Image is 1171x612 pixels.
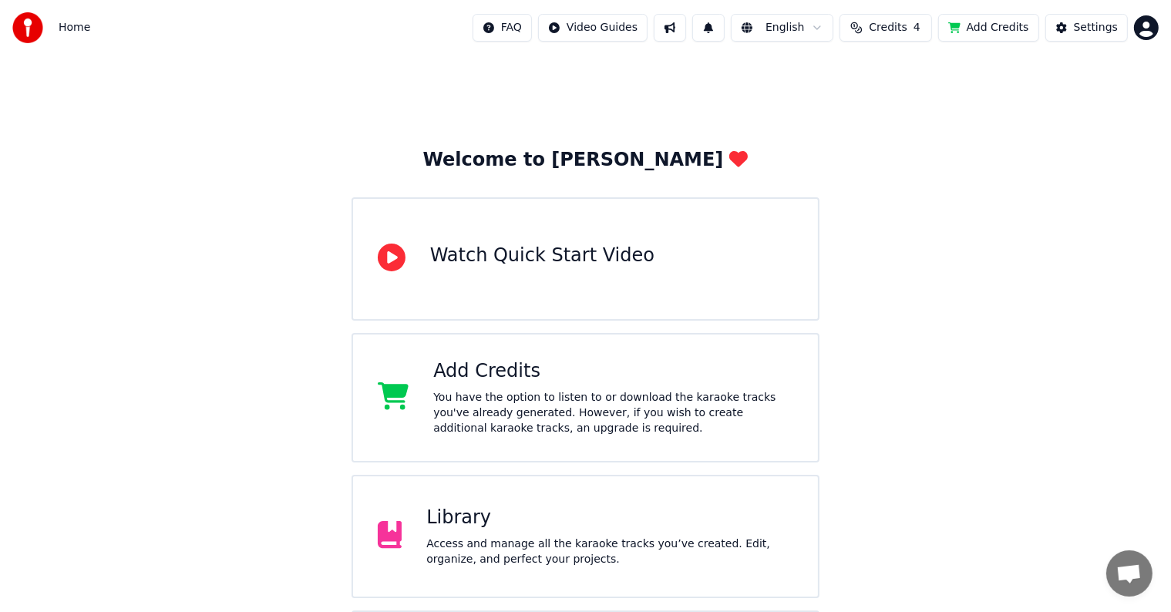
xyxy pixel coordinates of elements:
div: Watch Quick Start Video [430,244,654,268]
div: Add Credits [433,359,793,384]
div: Welcome to [PERSON_NAME] [423,148,749,173]
button: Video Guides [538,14,648,42]
button: FAQ [473,14,532,42]
span: Credits [869,20,907,35]
div: Library [426,506,793,530]
div: You have the option to listen to or download the karaoke tracks you've already generated. However... [433,390,793,436]
div: Settings [1074,20,1118,35]
nav: breadcrumb [59,20,90,35]
span: Home [59,20,90,35]
div: Open chat [1106,550,1152,597]
img: youka [12,12,43,43]
button: Settings [1045,14,1128,42]
button: Add Credits [938,14,1039,42]
span: 4 [914,20,920,35]
div: Access and manage all the karaoke tracks you’ve created. Edit, organize, and perfect your projects. [426,536,793,567]
button: Credits4 [840,14,932,42]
